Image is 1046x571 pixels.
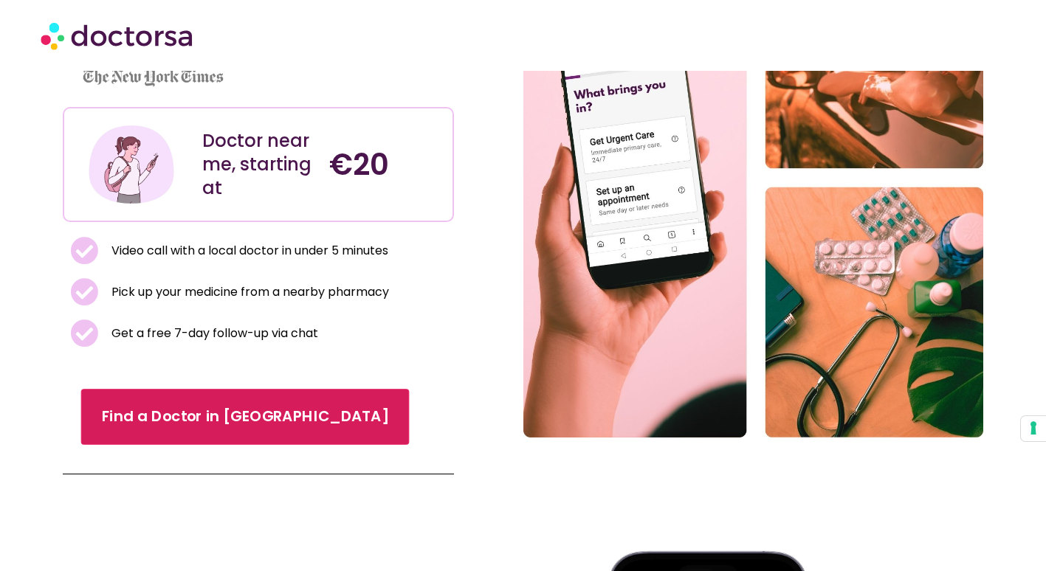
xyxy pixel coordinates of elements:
span: Find a Doctor in [GEOGRAPHIC_DATA] [102,406,389,427]
div: Doctor near me, starting at [202,129,314,200]
img: Illustration depicting a young woman in a casual outfit, engaged with her smartphone. She has a p... [86,120,176,210]
span: Pick up your medicine from a nearby pharmacy [108,282,389,302]
h4: €20 [329,147,441,182]
span: Get a free 7-day follow-up via chat [108,323,318,344]
span: Video call with a local doctor in under 5 minutes [108,240,388,261]
a: Find a Doctor in [GEOGRAPHIC_DATA] [81,389,410,445]
button: Your consent preferences for tracking technologies [1021,416,1046,441]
